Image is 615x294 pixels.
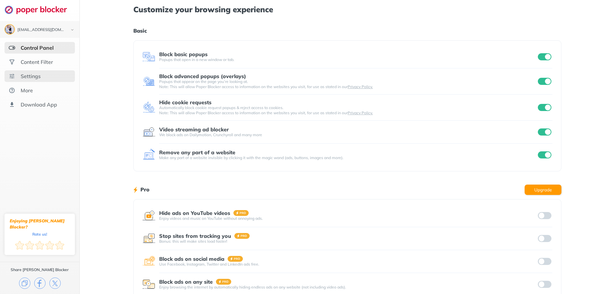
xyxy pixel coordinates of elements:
[9,101,15,108] img: download-app.svg
[142,278,155,291] img: feature icon
[159,216,537,221] div: Enjoy videos and music on YouTube without annoying ads.
[142,148,155,161] img: feature icon
[159,99,211,105] div: Hide cookie requests
[21,59,53,65] div: Content Filter
[159,127,229,132] div: Video streaming ad blocker
[142,232,155,245] img: feature icon
[9,87,15,94] img: about.svg
[133,26,561,35] h1: Basic
[11,267,69,272] div: Share [PERSON_NAME] Blocker
[159,105,537,116] div: Automatically block cookie request popups & reject access to cookies. Note: This will allow Poper...
[348,110,373,115] a: Privacy Policy.
[49,278,61,289] img: x.svg
[348,84,373,89] a: Privacy Policy.
[9,59,15,65] img: social.svg
[159,155,537,160] div: Make any part of a website invisible by clicking it with the magic wand (ads, buttons, images and...
[21,101,57,108] div: Download App
[159,132,537,137] div: We block ads on Dailymotion, Crunchyroll and many more
[159,285,537,290] div: Enjoy browsing the internet by automatically hiding endless ads on any website (not including vid...
[133,5,561,14] h1: Customize your browsing experience
[216,279,231,285] img: pro-badge.svg
[159,73,246,79] div: Block advanced popups (overlays)
[5,5,74,14] img: logo-webpage.svg
[159,239,537,244] div: Bonus: this will make sites load faster!
[142,101,155,114] img: feature icon
[234,233,250,239] img: pro-badge.svg
[21,45,54,51] div: Control Panel
[34,278,46,289] img: facebook.svg
[159,210,230,216] div: Hide ads on YouTube videos
[140,185,149,194] h1: Pro
[142,126,155,138] img: feature icon
[17,28,65,32] div: tyhurd@gmail.com
[228,256,243,262] img: pro-badge.svg
[159,262,537,267] div: Use Facebook, Instagram, Twitter and LinkedIn ads free.
[9,73,15,79] img: settings.svg
[159,57,537,62] div: Popups that open in a new window or tab.
[159,233,231,239] div: Stop sites from tracking you
[159,279,213,285] div: Block ads on any site
[19,278,30,289] img: copy.svg
[68,26,76,33] img: chevron-bottom-black.svg
[10,218,70,230] div: Enjoying [PERSON_NAME] Blocker?
[159,51,208,57] div: Block basic popups
[32,233,47,236] div: Rate us!
[142,255,155,268] img: feature icon
[21,87,33,94] div: More
[142,50,155,63] img: feature icon
[233,210,249,216] img: pro-badge.svg
[159,256,224,262] div: Block ads on social media
[142,75,155,88] img: feature icon
[525,185,561,195] button: Upgrade
[133,186,138,194] img: lighting bolt
[5,25,14,34] img: ACg8ocJVBXnDOmuzPmeiwSC0oAqoB1dSlq1XcLfgrSIlS6cOfcbjG1uh=s96-c
[159,79,537,89] div: Popups that appear on the page you’re looking at. Note: This will allow Poper Blocker access to i...
[159,149,235,155] div: Remove any part of a website
[9,45,15,51] img: features-selected.svg
[21,73,41,79] div: Settings
[142,209,155,222] img: feature icon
